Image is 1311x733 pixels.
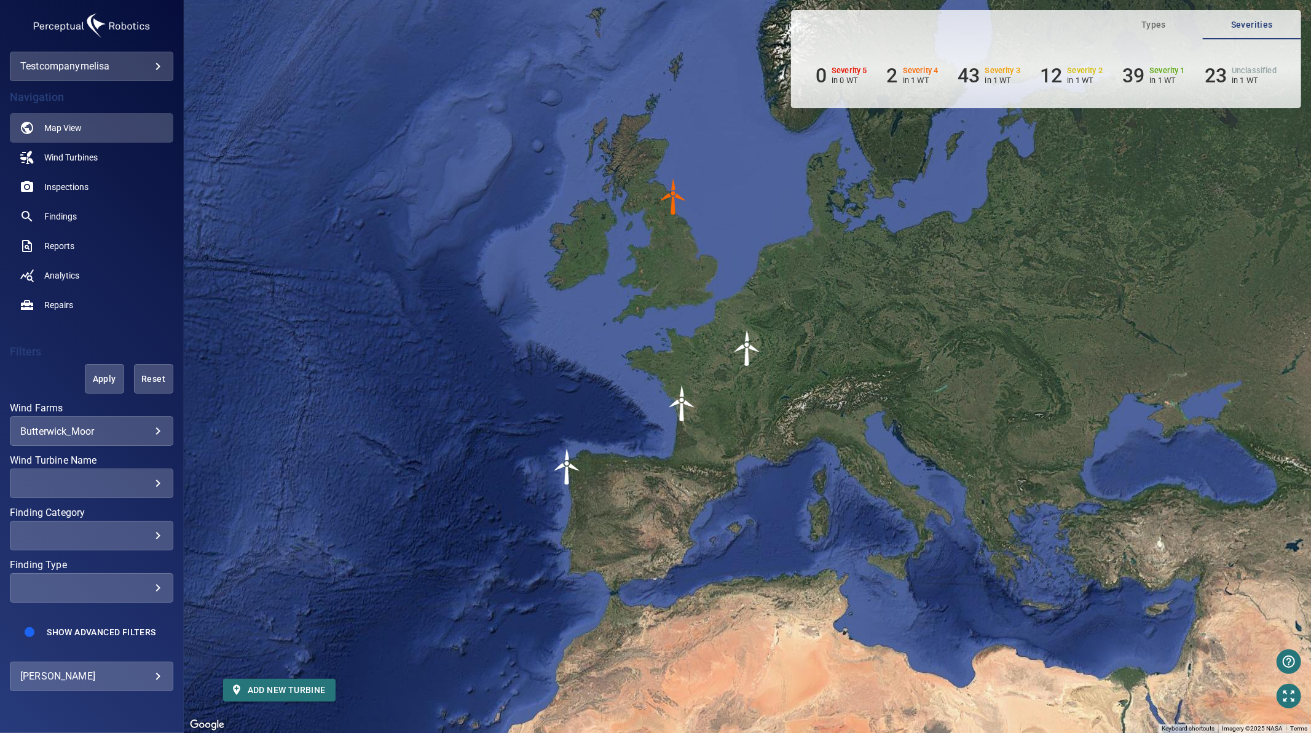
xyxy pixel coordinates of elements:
[10,143,173,172] a: windturbines noActive
[10,52,173,81] div: testcompanymelisa
[10,416,173,446] div: Wind Farms
[655,178,692,215] gmp-advanced-marker: WTG_4
[187,717,227,733] a: Open this area in Google Maps (opens a new window)
[1112,17,1195,33] span: Types
[10,403,173,413] label: Wind Farms
[10,456,173,466] label: Wind Turbine Name
[655,178,692,215] img: windFarmIconCat4.svg
[1290,725,1307,732] a: Terms
[233,683,326,698] span: Add new turbine
[729,330,766,366] img: windFarmIcon.svg
[20,426,163,437] div: Butterwick_Moor
[985,76,1021,85] p: in 1 WT
[10,172,173,202] a: inspections noActive
[10,91,173,103] h4: Navigation
[223,679,336,702] button: Add new turbine
[549,448,586,485] img: windFarmIcon.svg
[958,64,1020,87] li: Severity 3
[47,627,156,637] span: Show Advanced Filters
[903,66,939,75] h6: Severity 4
[1040,64,1062,87] h6: 12
[1122,64,1144,87] h6: 39
[985,66,1021,75] h6: Severity 3
[187,717,227,733] img: Google
[664,385,701,422] img: windFarmIcon.svg
[1210,17,1294,33] span: Severities
[44,122,82,134] span: Map View
[10,290,173,320] a: repairs noActive
[10,113,173,143] a: map active
[816,64,867,87] li: Severity 5
[10,469,173,498] div: Wind Turbine Name
[30,10,153,42] img: testcompanymelisa-logo
[1162,724,1215,733] button: Keyboard shortcuts
[134,364,173,394] button: Reset
[10,508,173,518] label: Finding Category
[832,76,867,85] p: in 0 WT
[10,560,173,570] label: Finding Type
[1040,64,1103,87] li: Severity 2
[1232,76,1277,85] p: in 1 WT
[1068,66,1103,75] h6: Severity 2
[10,346,173,358] h4: Filters
[903,76,939,85] p: in 1 WT
[549,448,586,485] gmp-advanced-marker: test1
[1222,725,1283,732] span: Imagery ©2025 NASA
[20,667,163,686] div: [PERSON_NAME]
[39,622,163,642] button: Show Advanced Filters
[44,299,73,311] span: Repairs
[20,57,163,76] div: testcompanymelisa
[1205,64,1277,87] li: Severity Unclassified
[44,210,77,223] span: Findings
[44,269,79,282] span: Analytics
[10,261,173,290] a: analytics noActive
[887,64,939,87] li: Severity 4
[149,371,158,387] span: Reset
[10,521,173,550] div: Finding Category
[10,231,173,261] a: reports noActive
[100,371,109,387] span: Apply
[44,181,89,193] span: Inspections
[958,64,980,87] h6: 43
[10,202,173,231] a: findings noActive
[729,330,766,366] gmp-advanced-marker: Test1
[1232,66,1277,75] h6: Unclassified
[1205,64,1227,87] h6: 23
[44,151,98,164] span: Wind Turbines
[1068,76,1103,85] p: in 1 WT
[832,66,867,75] h6: Severity 5
[816,64,827,87] h6: 0
[1149,66,1185,75] h6: Severity 1
[1122,64,1185,87] li: Severity 1
[85,364,124,394] button: Apply
[887,64,898,87] h6: 2
[10,573,173,603] div: Finding Type
[1149,76,1185,85] p: in 1 WT
[44,240,74,252] span: Reports
[664,385,701,422] gmp-advanced-marker: test-1_0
